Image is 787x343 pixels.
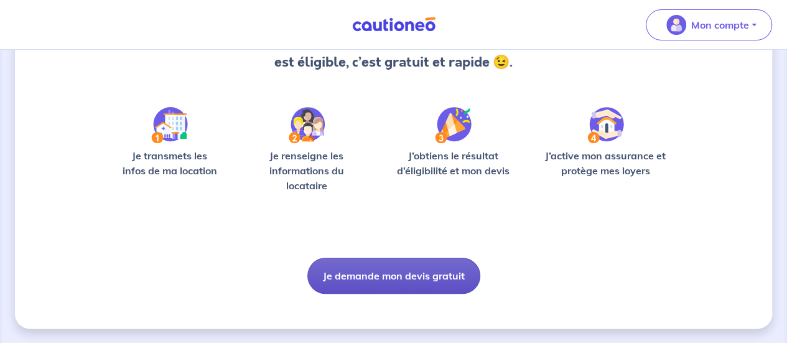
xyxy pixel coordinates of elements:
img: /static/bfff1cf634d835d9112899e6a3df1a5d/Step-4.svg [587,107,624,143]
p: Je transmets les infos de ma location [114,148,225,178]
img: Cautioneo [347,17,440,32]
p: Vérifions ensemble si le dossier de votre locataire est éligible, c’est gratuit et rapide 😉. [231,32,556,72]
button: Je demande mon devis gratuit [307,258,480,294]
p: Je renseigne les informations du locataire [244,148,368,193]
p: Mon compte [691,17,749,32]
img: /static/c0a346edaed446bb123850d2d04ad552/Step-2.svg [289,107,325,143]
img: /static/90a569abe86eec82015bcaae536bd8e6/Step-1.svg [151,107,188,143]
p: J’obtiens le résultat d’éligibilité et mon devis [388,148,518,178]
button: illu_account_valid_menu.svgMon compte [646,9,772,40]
img: /static/f3e743aab9439237c3e2196e4328bba9/Step-3.svg [435,107,472,143]
img: illu_account_valid_menu.svg [666,15,686,35]
p: J’active mon assurance et protège mes loyers [538,148,673,178]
